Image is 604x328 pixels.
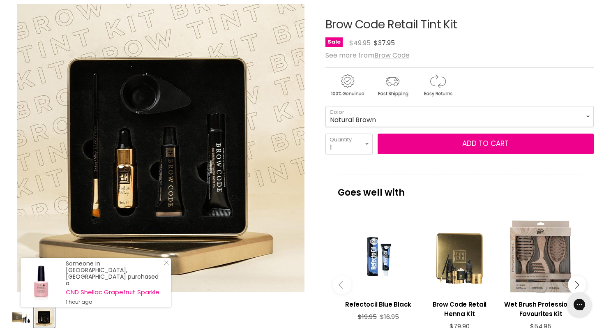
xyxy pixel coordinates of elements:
span: $37.95 [374,38,395,48]
span: $16.95 [380,312,399,321]
svg: Close Icon [164,260,169,265]
img: genuine.gif [325,73,369,98]
button: Brow Code Retail Tint Kit [10,307,31,328]
div: Someone in [GEOGRAPHIC_DATA], [GEOGRAPHIC_DATA] purchased a [66,260,163,305]
small: 1 hour ago [66,299,163,305]
a: CND Shellac Grapefruit Sparkle [66,289,163,296]
span: $19.95 [358,312,377,321]
div: Product thumbnails [9,304,312,328]
img: Brow Code Retail Tint Kit [35,307,54,327]
h3: Refectocil Blue Black [342,300,415,309]
h3: Brow Code Retail Henna Kit [423,300,496,319]
p: Goes well with [338,175,581,202]
button: Brow Code Retail Tint Kit [34,307,55,328]
select: Quantity [325,134,373,154]
span: Sale [325,37,343,47]
a: Close Notification [161,260,169,268]
span: See more from [325,51,410,60]
img: Brow Code Retail Tint Kit [11,307,30,327]
iframe: Gorgias live chat messenger [563,289,596,320]
h1: Brow Code Retail Tint Kit [325,18,594,31]
h3: Wet Brush Professional Favourites Kit [504,300,577,319]
img: returns.gif [416,73,459,98]
a: Brow Code [374,51,410,60]
a: View product:Brow Code Retail Henna Kit [423,293,496,323]
a: View product:Wet Brush Professional Favourites Kit [504,293,577,323]
button: Add to cart [378,134,594,154]
span: $49.95 [349,38,371,48]
span: Add to cart [462,139,509,148]
img: shipping.gif [371,73,414,98]
a: Visit product page [21,258,62,307]
a: View product:Refectocil Blue Black [342,293,415,313]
